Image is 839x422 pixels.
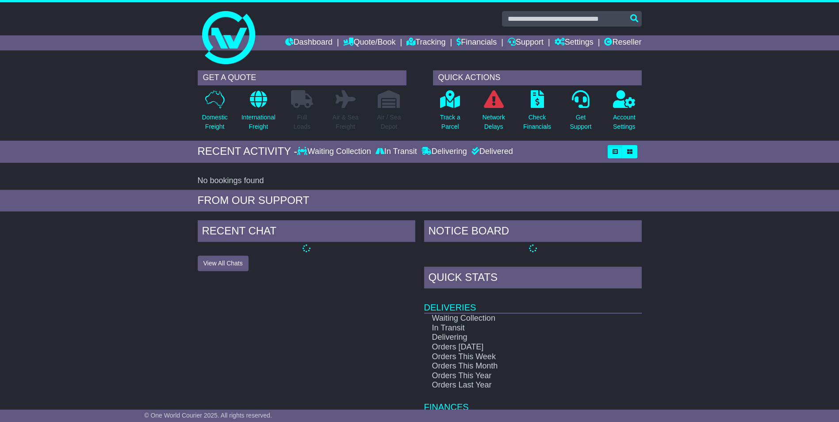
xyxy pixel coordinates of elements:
[440,113,460,131] p: Track a Parcel
[198,256,249,271] button: View All Chats
[482,113,505,131] p: Network Delays
[198,194,642,207] div: FROM OUR SUPPORT
[241,90,276,136] a: InternationalFreight
[424,267,642,291] div: Quick Stats
[343,35,395,50] a: Quote/Book
[406,35,445,50] a: Tracking
[424,333,610,342] td: Delivering
[333,113,359,131] p: Air & Sea Freight
[285,35,333,50] a: Dashboard
[523,113,551,131] p: Check Financials
[440,90,461,136] a: Track aParcel
[523,90,552,136] a: CheckFinancials
[569,90,592,136] a: GetSupport
[291,113,313,131] p: Full Loads
[202,113,227,131] p: Domestic Freight
[424,380,610,390] td: Orders Last Year
[373,147,419,157] div: In Transit
[613,90,636,136] a: AccountSettings
[424,220,642,244] div: NOTICE BOARD
[433,70,642,85] div: QUICK ACTIONS
[424,371,610,381] td: Orders This Year
[198,220,415,244] div: RECENT CHAT
[424,342,610,352] td: Orders [DATE]
[424,390,642,413] td: Finances
[456,35,497,50] a: Financials
[613,113,636,131] p: Account Settings
[424,313,610,323] td: Waiting Collection
[424,361,610,371] td: Orders This Month
[555,35,594,50] a: Settings
[469,147,513,157] div: Delivered
[424,323,610,333] td: In Transit
[570,113,591,131] p: Get Support
[508,35,544,50] a: Support
[297,147,373,157] div: Waiting Collection
[144,412,272,419] span: © One World Courier 2025. All rights reserved.
[419,147,469,157] div: Delivering
[482,90,505,136] a: NetworkDelays
[377,113,401,131] p: Air / Sea Depot
[604,35,641,50] a: Reseller
[201,90,228,136] a: DomesticFreight
[241,113,276,131] p: International Freight
[198,176,642,186] div: No bookings found
[198,70,406,85] div: GET A QUOTE
[424,352,610,362] td: Orders This Week
[424,291,642,313] td: Deliveries
[198,145,298,158] div: RECENT ACTIVITY -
